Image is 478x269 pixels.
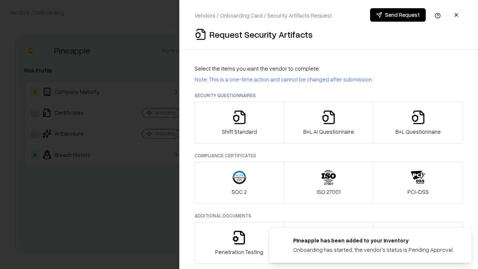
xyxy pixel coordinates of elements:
p: Compliance Certificates [195,152,463,159]
p: B+L AI Questionnaire [303,128,354,136]
p: ISO 27001 [317,188,341,196]
p: Security Questionnaires [195,92,463,99]
button: SOC 2 [195,162,284,204]
p: Select the items you want the vendor to complete: [195,65,463,72]
p: Note: This is a one-time action and cannot be changed after submission. [195,75,463,83]
p: Penetration Testing [215,248,263,256]
button: ISO 27001 [284,162,374,204]
button: B+L Questionnaire [373,102,463,143]
p: Request Security Artifacts [209,28,313,40]
button: Data Processing Agreement [373,222,463,264]
button: Shift Standard [195,102,284,143]
button: PCI-DSS [373,162,463,204]
p: Additional Documents [195,213,463,219]
p: Vendors / Onboarding Card / Security Artifacts Request [195,12,332,19]
p: Shift Standard [222,128,257,136]
button: Penetration Testing [195,222,284,264]
div: Onboarding has started, the vendor's status is Pending Approval. [293,246,454,254]
p: PCI-DSS [407,188,429,196]
button: Privacy Policy [284,222,374,264]
button: Send Request [370,8,426,22]
p: SOC 2 [232,188,247,196]
p: B+L Questionnaire [395,128,441,136]
div: Pineapple has been added to your inventory [293,236,454,244]
img: pineappleenergy.com [278,236,287,245]
button: B+L AI Questionnaire [284,102,374,143]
